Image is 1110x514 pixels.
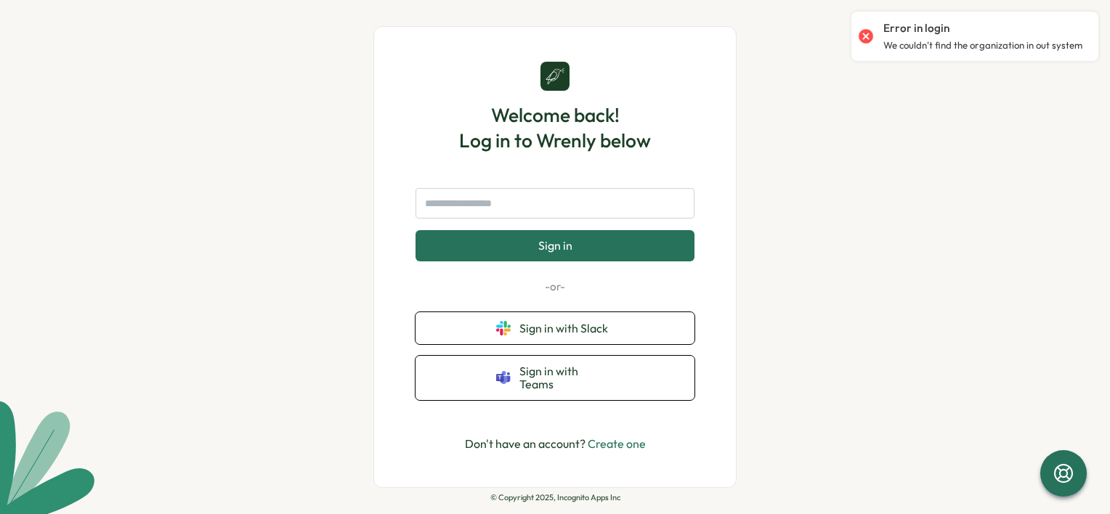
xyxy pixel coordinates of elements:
p: Error in login [883,20,949,36]
p: -or- [416,279,694,295]
span: Sign in with Slack [519,322,614,335]
button: Sign in with Slack [416,312,694,344]
p: Don't have an account? [465,435,646,453]
button: Sign in with Teams [416,356,694,400]
button: Sign in [416,230,694,261]
span: Sign in with Teams [519,364,614,391]
span: Sign in [538,239,572,252]
h1: Welcome back! Log in to Wrenly below [459,102,651,153]
a: Create one [588,436,646,451]
p: © Copyright 2025, Incognito Apps Inc [490,493,620,502]
p: We couldn't find the organization in out system [883,39,1082,52]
